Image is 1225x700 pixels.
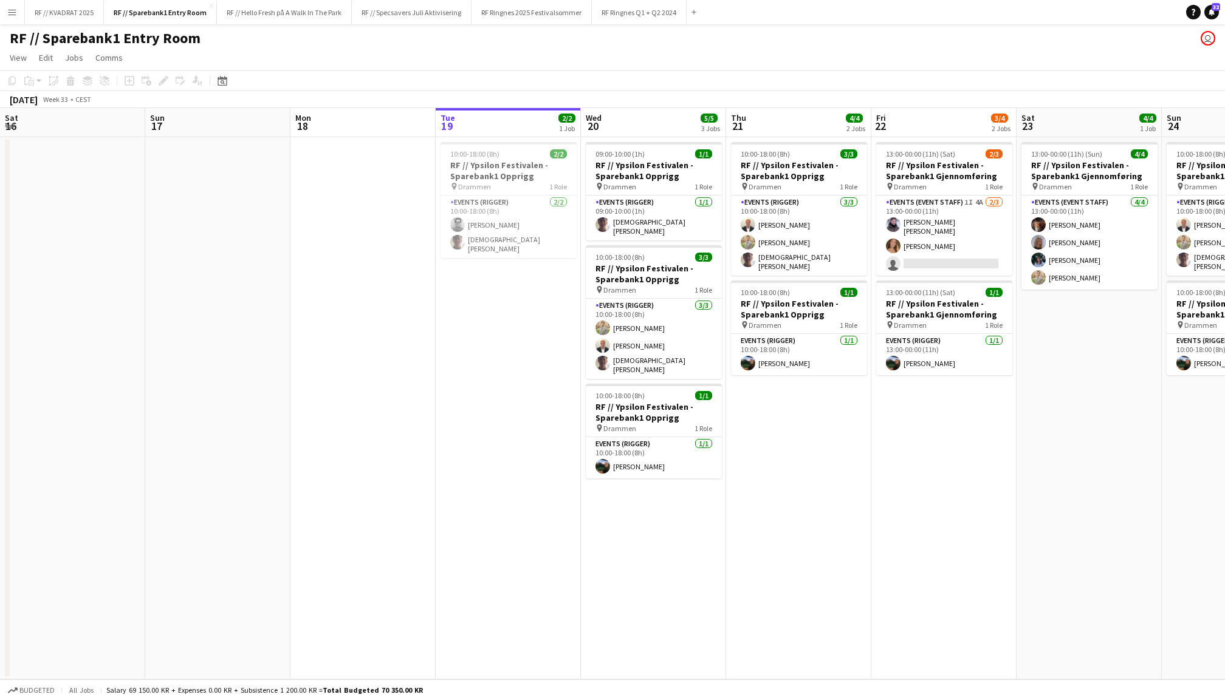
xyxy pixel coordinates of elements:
[701,114,718,123] span: 5/5
[10,29,201,47] h1: RF // Sparebank1 Entry Room
[586,401,722,423] h3: RF // Ypsilon Festivalen - Sparebank1 Opprigg
[67,685,96,695] span: All jobs
[293,119,311,133] span: 18
[595,391,645,400] span: 10:00-18:00 (8h)
[1165,119,1181,133] span: 24
[603,182,636,191] span: Drammen
[1184,182,1217,191] span: Drammen
[586,142,722,240] app-job-card: 09:00-10:00 (1h)1/1RF // Ypsilon Festivalen - Sparebank1 Opprigg Drammen1 RoleEvents (Rigger)1/10...
[10,52,27,63] span: View
[1021,195,1158,290] app-card-role: Events (Event Staff)4/413:00-00:00 (11h)[PERSON_NAME][PERSON_NAME][PERSON_NAME][PERSON_NAME]
[549,182,567,191] span: 1 Role
[441,142,577,258] app-job-card: 10:00-18:00 (8h)2/2RF // Ypsilon Festivalen - Sparebank1 Opprigg Drammen1 RoleEvents (Rigger)2/21...
[1031,149,1102,158] span: 13:00-00:00 (11h) (Sun)
[876,142,1012,276] app-job-card: 13:00-00:00 (11h) (Sat)2/3RF // Ypsilon Festivalen - Sparebank1 Gjennomføring Drammen1 RoleEvents...
[586,160,722,182] h3: RF // Ypsilon Festivalen - Sparebank1 Opprigg
[886,288,955,297] span: 13:00-00:00 (11h) (Sat)
[60,50,88,66] a: Jobs
[1130,182,1148,191] span: 1 Role
[1131,149,1148,158] span: 4/4
[5,112,18,123] span: Sat
[1021,142,1158,290] app-job-card: 13:00-00:00 (11h) (Sun)4/4RF // Ypsilon Festivalen - Sparebank1 Gjennomføring Drammen1 RoleEvents...
[992,124,1011,133] div: 2 Jobs
[586,263,722,285] h3: RF // Ypsilon Festivalen - Sparebank1 Opprigg
[749,321,781,330] span: Drammen
[75,95,91,104] div: CEST
[148,119,165,133] span: 17
[695,182,712,191] span: 1 Role
[991,114,1008,123] span: 3/4
[731,112,746,123] span: Thu
[10,93,38,106] div: [DATE]
[323,685,423,695] span: Total Budgeted 70 350.00 KR
[1020,119,1035,133] span: 23
[876,298,1012,320] h3: RF // Ypsilon Festivalen - Sparebank1 Gjennomføring
[39,52,53,63] span: Edit
[846,114,863,123] span: 4/4
[876,280,1012,375] app-job-card: 13:00-00:00 (11h) (Sat)1/1RF // Ypsilon Festivalen - Sparebank1 Gjennomføring Drammen1 RoleEvents...
[741,149,790,158] span: 10:00-18:00 (8h)
[894,182,927,191] span: Drammen
[1201,31,1215,46] app-user-avatar: Marit Holvik
[5,50,32,66] a: View
[34,50,58,66] a: Edit
[441,112,455,123] span: Tue
[586,384,722,478] div: 10:00-18:00 (8h)1/1RF // Ypsilon Festivalen - Sparebank1 Opprigg Drammen1 RoleEvents (Rigger)1/11...
[840,149,857,158] span: 3/3
[25,1,104,24] button: RF // KVADRAT 2025
[595,253,645,262] span: 10:00-18:00 (8h)
[695,149,712,158] span: 1/1
[731,142,867,276] div: 10:00-18:00 (8h)3/3RF // Ypsilon Festivalen - Sparebank1 Opprigg Drammen1 RoleEvents (Rigger)3/31...
[876,195,1012,276] app-card-role: Events (Event Staff)1I4A2/313:00-00:00 (11h)[PERSON_NAME] [PERSON_NAME][PERSON_NAME]
[846,124,865,133] div: 2 Jobs
[106,685,423,695] div: Salary 69 150.00 KR + Expenses 0.00 KR + Subsistence 1 200.00 KR =
[985,321,1003,330] span: 1 Role
[150,112,165,123] span: Sun
[592,1,687,24] button: RF Ringnes Q1 + Q2 2024
[894,321,927,330] span: Drammen
[1021,160,1158,182] h3: RF // Ypsilon Festivalen - Sparebank1 Gjennomføring
[441,160,577,182] h3: RF // Ypsilon Festivalen - Sparebank1 Opprigg
[840,182,857,191] span: 1 Role
[559,124,575,133] div: 1 Job
[65,52,83,63] span: Jobs
[731,280,867,375] app-job-card: 10:00-18:00 (8h)1/1RF // Ypsilon Festivalen - Sparebank1 Opprigg Drammen1 RoleEvents (Rigger)1/11...
[876,334,1012,375] app-card-role: Events (Rigger)1/113:00-00:00 (11h)[PERSON_NAME]
[1184,321,1217,330] span: Drammen
[731,298,867,320] h3: RF // Ypsilon Festivalen - Sparebank1 Opprigg
[550,149,567,158] span: 2/2
[450,149,499,158] span: 10:00-18:00 (8h)
[603,285,636,294] span: Drammen
[695,285,712,294] span: 1 Role
[595,149,645,158] span: 09:00-10:00 (1h)
[695,253,712,262] span: 3/3
[441,195,577,258] app-card-role: Events (Rigger)2/210:00-18:00 (8h)[PERSON_NAME][DEMOGRAPHIC_DATA][PERSON_NAME]
[1212,3,1220,11] span: 32
[695,391,712,400] span: 1/1
[1021,112,1035,123] span: Sat
[558,114,575,123] span: 2/2
[6,684,57,697] button: Budgeted
[603,424,636,433] span: Drammen
[1039,182,1072,191] span: Drammen
[840,288,857,297] span: 1/1
[352,1,472,24] button: RF // Specsavers Juli Aktivisering
[586,245,722,379] app-job-card: 10:00-18:00 (8h)3/3RF // Ypsilon Festivalen - Sparebank1 Opprigg Drammen1 RoleEvents (Rigger)3/31...
[741,288,790,297] span: 10:00-18:00 (8h)
[840,321,857,330] span: 1 Role
[695,424,712,433] span: 1 Role
[886,149,955,158] span: 13:00-00:00 (11h) (Sat)
[19,686,55,695] span: Budgeted
[104,1,217,24] button: RF // Sparebank1 Entry Room
[986,149,1003,158] span: 2/3
[458,182,491,191] span: Drammen
[1139,114,1156,123] span: 4/4
[586,195,722,240] app-card-role: Events (Rigger)1/109:00-10:00 (1h)[DEMOGRAPHIC_DATA][PERSON_NAME]
[749,182,781,191] span: Drammen
[586,437,722,478] app-card-role: Events (Rigger)1/110:00-18:00 (8h)[PERSON_NAME]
